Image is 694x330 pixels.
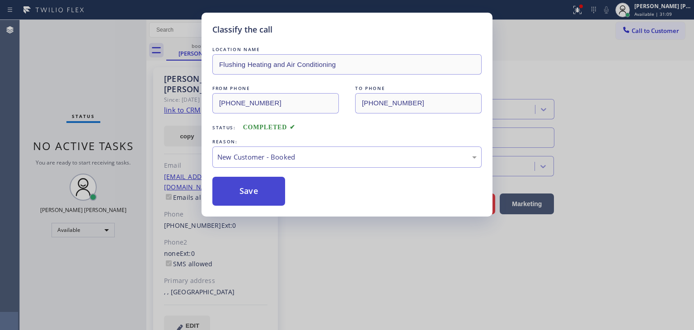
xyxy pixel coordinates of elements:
[212,137,482,146] div: REASON:
[355,84,482,93] div: TO PHONE
[212,24,272,36] h5: Classify the call
[212,45,482,54] div: LOCATION NAME
[212,93,339,113] input: From phone
[212,177,285,206] button: Save
[217,152,477,162] div: New Customer - Booked
[212,84,339,93] div: FROM PHONE
[355,93,482,113] input: To phone
[212,124,236,131] span: Status:
[243,124,295,131] span: COMPLETED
